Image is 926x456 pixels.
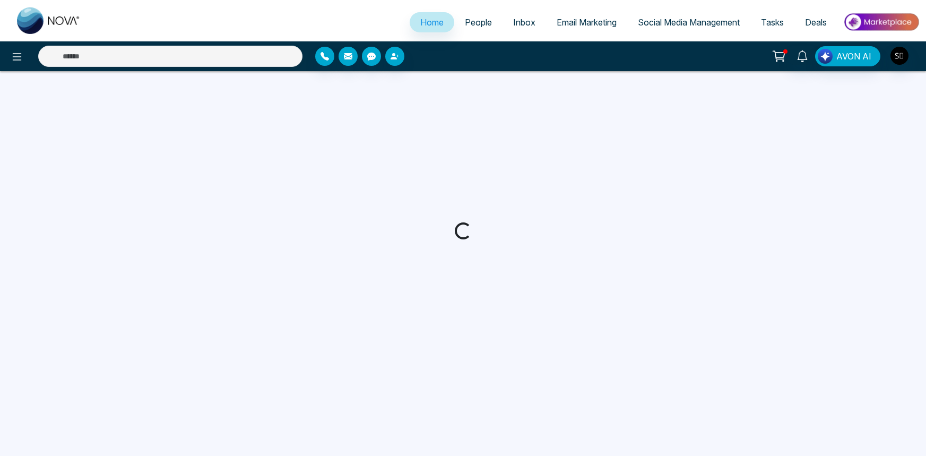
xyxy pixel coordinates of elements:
[843,10,920,34] img: Market-place.gif
[513,17,535,28] span: Inbox
[818,49,833,64] img: Lead Flow
[465,17,492,28] span: People
[890,47,908,65] img: User Avatar
[627,12,750,32] a: Social Media Management
[836,50,871,63] span: AVON AI
[794,12,837,32] a: Deals
[638,17,740,28] span: Social Media Management
[815,46,880,66] button: AVON AI
[420,17,444,28] span: Home
[410,12,454,32] a: Home
[546,12,627,32] a: Email Marketing
[805,17,827,28] span: Deals
[750,12,794,32] a: Tasks
[503,12,546,32] a: Inbox
[17,7,81,34] img: Nova CRM Logo
[761,17,784,28] span: Tasks
[557,17,617,28] span: Email Marketing
[454,12,503,32] a: People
